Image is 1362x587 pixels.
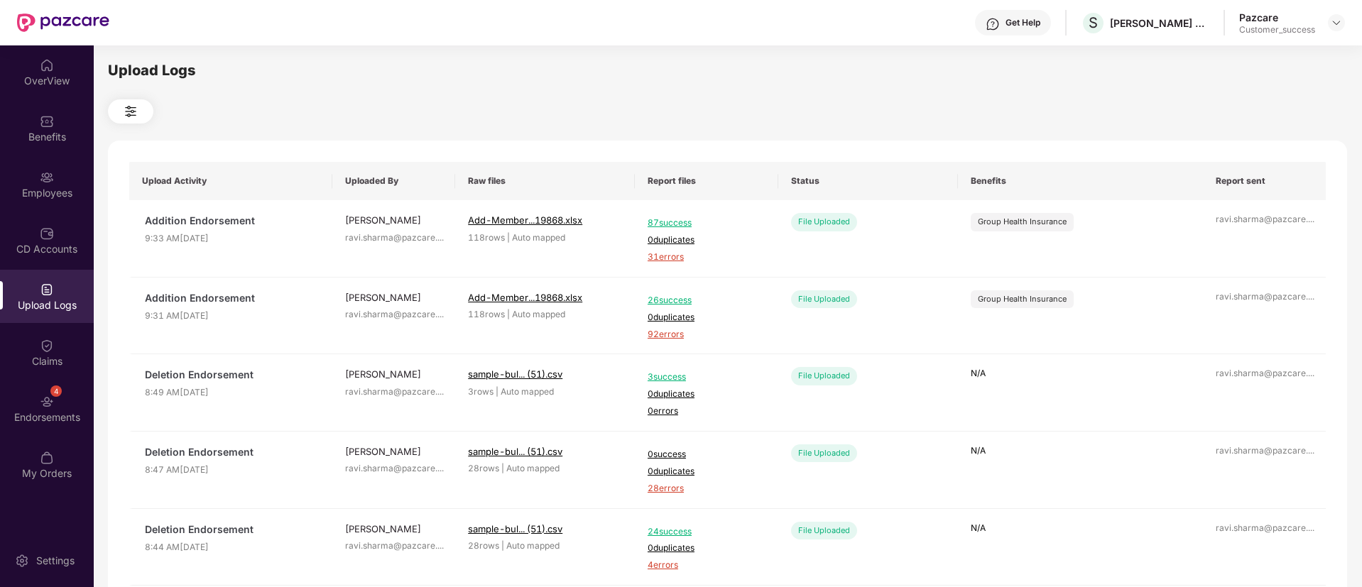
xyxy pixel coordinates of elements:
span: 118 rows [468,309,505,319]
span: ... [437,386,444,397]
span: Add-Member...19868.xlsx [468,292,582,303]
span: 0 errors [648,405,766,418]
span: ... [437,540,444,551]
span: | [507,309,510,319]
span: 118 rows [468,232,505,243]
span: 0 duplicates [648,465,766,478]
div: Group Health Insurance [978,216,1067,228]
span: Auto mapped [506,463,560,473]
span: 0 duplicates [648,542,766,555]
div: ravi.sharma@pazcare. [345,385,442,399]
span: Addition Endorsement [145,290,320,306]
span: 26 success [648,294,766,307]
span: 3 rows [468,386,494,397]
p: N/A [971,444,1190,458]
th: Report files [635,162,778,200]
span: sample-bul... (51).csv [468,523,562,534]
span: sample-bul... (51).csv [468,368,562,380]
div: Get Help [1006,17,1040,28]
th: Upload Activity [129,162,332,200]
img: svg+xml;base64,PHN2ZyBpZD0iQmVuZWZpdHMiIHhtbG5zPSJodHRwOi8vd3d3LnczLm9yZy8yMDAwL3N2ZyIgd2lkdGg9Ij... [40,114,54,128]
th: Uploaded By [332,162,455,200]
th: Benefits [958,162,1203,200]
span: ... [437,309,444,319]
span: Auto mapped [506,540,560,551]
div: File Uploaded [791,213,857,231]
img: svg+xml;base64,PHN2ZyBpZD0iU2V0dGluZy0yMHgyMCIgeG1sbnM9Imh0dHA6Ly93d3cudzMub3JnLzIwMDAvc3ZnIiB3aW... [15,554,29,568]
span: ... [1308,445,1314,456]
span: 28 errors [648,482,766,495]
th: Report sent [1203,162,1326,200]
span: Deletion Endorsement [145,522,320,537]
span: Auto mapped [501,386,554,397]
span: 28 rows [468,463,499,473]
div: Customer_success [1239,24,1315,35]
span: Deletion Endorsement [145,367,320,383]
p: N/A [971,367,1190,380]
div: [PERSON_NAME] [345,367,442,381]
img: New Pazcare Logo [17,13,109,32]
span: ... [437,232,444,243]
div: File Uploaded [791,290,857,308]
span: 0 success [648,448,766,461]
div: ravi.sharma@pazcare. [345,539,442,553]
span: 87 success [648,216,766,230]
div: ravi.sharma@pazcare. [345,231,442,245]
span: ... [1308,291,1314,302]
span: ... [1308,522,1314,533]
img: svg+xml;base64,PHN2ZyBpZD0iVXBsb2FkX0xvZ3MiIGRhdGEtbmFtZT0iVXBsb2FkIExvZ3MiIHhtbG5zPSJodHRwOi8vd3... [40,282,54,297]
div: Upload Logs [108,60,1347,82]
span: sample-bul... (51).csv [468,446,562,457]
img: svg+xml;base64,PHN2ZyBpZD0iRHJvcGRvd24tMzJ4MzIiIHhtbG5zPSJodHRwOi8vd3d3LnczLm9yZy8yMDAwL3N2ZyIgd2... [1331,17,1342,28]
div: File Uploaded [791,444,857,462]
span: Auto mapped [512,232,565,243]
span: | [501,540,504,551]
span: ... [1308,368,1314,378]
span: | [496,386,499,397]
span: Auto mapped [512,309,565,319]
span: | [507,232,510,243]
span: 0 duplicates [648,311,766,324]
span: 8:44 AM[DATE] [145,541,320,554]
div: Group Health Insurance [978,293,1067,305]
div: 4 [50,385,62,397]
img: svg+xml;base64,PHN2ZyBpZD0iTXlfT3JkZXJzIiBkYXRhLW5hbWU9Ik15IE9yZGVycyIgeG1sbnM9Imh0dHA6Ly93d3cudz... [40,451,54,465]
div: [PERSON_NAME] [345,213,442,227]
span: 31 errors [648,251,766,264]
span: 28 rows [468,540,499,551]
span: 3 success [648,371,766,384]
span: 4 errors [648,559,766,572]
div: File Uploaded [791,367,857,385]
p: N/A [971,522,1190,535]
span: 8:47 AM[DATE] [145,463,320,477]
div: ravi.sharma@pazcare. [1216,213,1313,226]
span: 0 duplicates [648,388,766,401]
span: 9:31 AM[DATE] [145,309,320,323]
div: ravi.sharma@pazcare. [345,308,442,322]
span: Deletion Endorsement [145,444,320,460]
div: Pazcare [1239,11,1315,24]
span: 8:49 AM[DATE] [145,386,320,400]
div: [PERSON_NAME] [345,522,442,536]
div: File Uploaded [791,522,857,539]
span: S [1089,14,1098,31]
div: ravi.sharma@pazcare. [1216,367,1313,380]
span: ... [1308,214,1314,224]
div: [PERSON_NAME] CONSULTANTS P LTD [1110,16,1209,30]
img: svg+xml;base64,PHN2ZyBpZD0iQ2xhaW0iIHhtbG5zPSJodHRwOi8vd3d3LnczLm9yZy8yMDAwL3N2ZyIgd2lkdGg9IjIwIi... [40,339,54,353]
img: svg+xml;base64,PHN2ZyBpZD0iRW1wbG95ZWVzIiB4bWxucz0iaHR0cDovL3d3dy53My5vcmcvMjAwMC9zdmciIHdpZHRoPS... [40,170,54,185]
div: [PERSON_NAME] [345,290,442,305]
div: ravi.sharma@pazcare. [345,462,442,476]
div: ravi.sharma@pazcare. [1216,444,1313,458]
span: | [501,463,504,473]
div: Settings [32,554,79,568]
img: svg+xml;base64,PHN2ZyBpZD0iRW5kb3JzZW1lbnRzIiB4bWxucz0iaHR0cDovL3d3dy53My5vcmcvMjAwMC9zdmciIHdpZH... [40,395,54,409]
span: Add-Member...19868.xlsx [468,214,582,226]
img: svg+xml;base64,PHN2ZyBpZD0iSG9tZSIgeG1sbnM9Imh0dHA6Ly93d3cudzMub3JnLzIwMDAvc3ZnIiB3aWR0aD0iMjAiIG... [40,58,54,72]
div: [PERSON_NAME] [345,444,442,459]
span: 92 errors [648,328,766,341]
span: 0 duplicates [648,234,766,247]
div: ravi.sharma@pazcare. [1216,522,1313,535]
span: ... [437,463,444,473]
span: Addition Endorsement [145,213,320,229]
